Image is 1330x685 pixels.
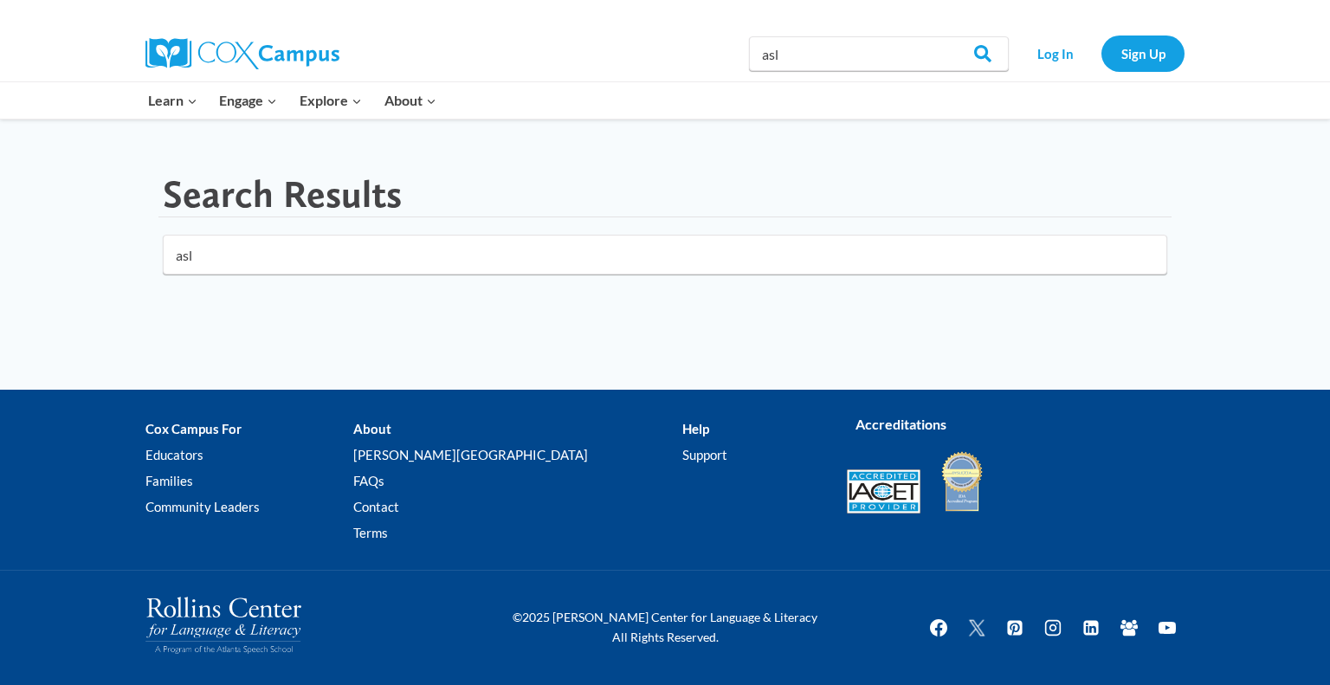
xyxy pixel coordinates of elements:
[847,469,920,514] img: Accredited IACET® Provider
[145,494,353,520] a: Community Leaders
[940,449,984,514] img: IDA Accredited
[145,38,339,69] img: Cox Campus
[997,611,1032,645] a: Pinterest
[1101,36,1185,71] a: Sign Up
[353,468,681,494] a: FAQs
[1150,611,1185,645] a: YouTube
[1036,611,1070,645] a: Instagram
[300,89,362,112] span: Explore
[145,597,301,654] img: Rollins Center for Language & Literacy - A Program of the Atlanta Speech School
[384,89,436,112] span: About
[1017,36,1093,71] a: Log In
[682,442,821,468] a: Support
[219,89,277,112] span: Engage
[353,442,681,468] a: [PERSON_NAME][GEOGRAPHIC_DATA]
[145,468,353,494] a: Families
[500,608,830,647] p: ©2025 [PERSON_NAME] Center for Language & Literacy All Rights Reserved.
[148,89,197,112] span: Learn
[163,235,1167,275] input: Search for...
[145,442,353,468] a: Educators
[163,171,402,217] h1: Search Results
[137,82,447,119] nav: Primary Navigation
[1074,611,1108,645] a: Linkedin
[855,416,946,432] strong: Accreditations
[1112,611,1146,645] a: Facebook Group
[966,617,987,637] img: Twitter X icon white
[749,36,1009,71] input: Search Cox Campus
[353,494,681,520] a: Contact
[921,611,956,645] a: Facebook
[353,520,681,546] a: Terms
[1017,36,1185,71] nav: Secondary Navigation
[959,611,994,645] a: Twitter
